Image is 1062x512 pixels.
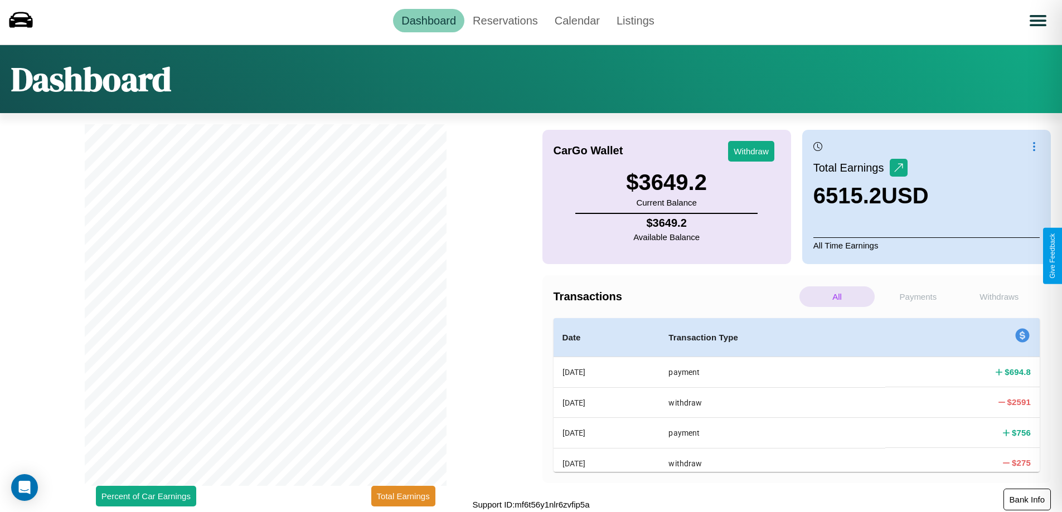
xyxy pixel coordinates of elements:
[546,9,608,32] a: Calendar
[1022,5,1054,36] button: Open menu
[1003,489,1051,510] button: Bank Info
[554,144,623,157] h4: CarGo Wallet
[633,230,700,245] p: Available Balance
[626,195,707,210] p: Current Balance
[659,448,885,478] th: withdraw
[813,183,929,208] h3: 6515.2 USD
[799,286,875,307] p: All
[554,418,660,448] th: [DATE]
[96,486,196,506] button: Percent of Car Earnings
[562,331,651,344] h4: Date
[554,387,660,417] th: [DATE]
[1012,457,1031,469] h4: $ 275
[626,170,707,195] h3: $ 3649.2
[554,448,660,478] th: [DATE]
[962,286,1037,307] p: Withdraws
[464,9,546,32] a: Reservations
[11,474,38,501] div: Open Intercom Messenger
[1012,427,1031,438] h4: $ 756
[668,331,876,344] h4: Transaction Type
[472,497,589,512] p: Support ID: mf6t56y1nlr6zvfip5a
[813,237,1040,253] p: All Time Earnings
[659,357,885,388] th: payment
[633,217,700,230] h4: $ 3649.2
[554,357,660,388] th: [DATE]
[880,286,956,307] p: Payments
[371,486,435,506] button: Total Earnings
[1007,396,1031,408] h4: $ 2591
[11,56,171,102] h1: Dashboard
[1049,233,1056,279] div: Give Feedback
[554,290,797,303] h4: Transactions
[659,387,885,417] th: withdraw
[393,9,464,32] a: Dashboard
[1005,366,1031,378] h4: $ 694.8
[728,141,774,162] button: Withdraw
[813,158,890,178] p: Total Earnings
[659,418,885,448] th: payment
[608,9,663,32] a: Listings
